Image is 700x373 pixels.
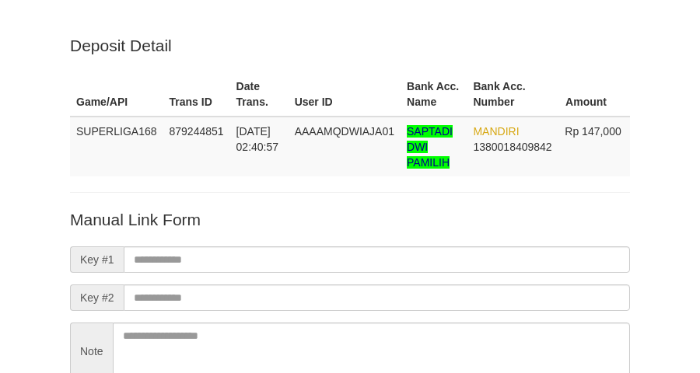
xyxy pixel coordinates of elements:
[473,125,519,138] span: MANDIRI
[70,72,163,117] th: Game/API
[558,72,630,117] th: Amount
[163,117,230,176] td: 879244851
[70,117,163,176] td: SUPERLIGA168
[565,125,621,138] span: Rp 147,000
[289,72,401,117] th: User ID
[295,125,394,138] span: AAAAMQDWIAJA01
[163,72,230,117] th: Trans ID
[70,34,630,57] p: Deposit Detail
[407,125,453,169] span: Nama rekening >18 huruf, harap diedit
[467,72,558,117] th: Bank Acc. Number
[70,246,124,273] span: Key #1
[70,208,630,231] p: Manual Link Form
[70,284,124,311] span: Key #2
[230,72,289,117] th: Date Trans.
[401,72,467,117] th: Bank Acc. Name
[236,125,279,153] span: [DATE] 02:40:57
[473,141,551,153] span: Copy 1380018409842 to clipboard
